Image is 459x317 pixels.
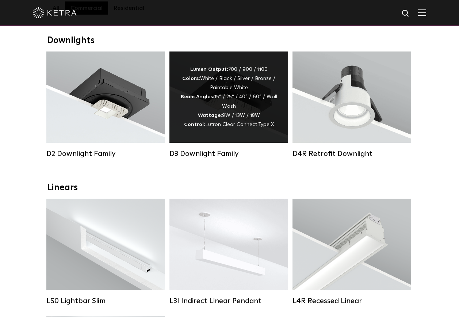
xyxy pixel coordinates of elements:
[292,51,411,158] a: D4R Retrofit Downlight Lumen Output:800Colors:White / BlackBeam Angles:15° / 25° / 40° / 60°Watta...
[181,94,214,99] strong: Beam Angles:
[169,149,288,158] div: D3 Downlight Family
[46,51,165,158] a: D2 Downlight Family Lumen Output:1200Colors:White / Black / Gloss Black / Silver / Bronze / Silve...
[292,297,411,305] div: L4R Recessed Linear
[418,9,426,16] img: Hamburger%20Nav.svg
[182,76,200,81] strong: Colors:
[401,9,410,18] img: search icon
[46,149,165,158] div: D2 Downlight Family
[169,51,288,158] a: D3 Downlight Family Lumen Output:700 / 900 / 1100Colors:White / Black / Silver / Bronze / Paintab...
[46,297,165,305] div: LS0 Lightbar Slim
[292,149,411,158] div: D4R Retrofit Downlight
[205,122,274,127] span: Lutron Clear Connect Type X
[33,7,77,18] img: ketra-logo-2019-white
[184,122,205,127] strong: Control:
[292,199,411,305] a: L4R Recessed Linear Lumen Output:400 / 600 / 800 / 1000Colors:White / BlackControl:Lutron Clear C...
[198,113,222,118] strong: Wattage:
[47,35,412,46] div: Downlights
[169,297,288,305] div: L3I Indirect Linear Pendant
[180,65,277,129] div: 700 / 900 / 1100 White / Black / Silver / Bronze / Paintable White 15° / 25° / 40° / 60° / Wall W...
[169,199,288,305] a: L3I Indirect Linear Pendant Lumen Output:400 / 600 / 800 / 1000Housing Colors:White / BlackContro...
[47,183,412,193] div: Linears
[46,199,165,305] a: LS0 Lightbar Slim Lumen Output:200 / 350Colors:White / BlackControl:X96 Controller
[190,67,228,72] strong: Lumen Output:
